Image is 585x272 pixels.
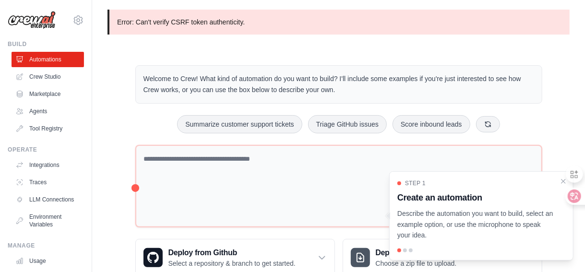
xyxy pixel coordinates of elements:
[12,52,84,67] a: Automations
[143,73,534,95] p: Welcome to Crew! What kind of automation do you want to build? I'll include some examples if you'...
[405,179,426,187] span: Step 1
[393,115,470,133] button: Score inbound leads
[397,191,554,204] h3: Create an automation
[8,146,84,154] div: Operate
[12,69,84,84] a: Crew Studio
[12,121,84,136] a: Tool Registry
[12,192,84,207] a: LLM Connections
[376,247,457,259] h3: Deploy from zip file
[107,10,570,35] p: Error: Can't verify CSRF token authenticity.
[12,104,84,119] a: Agents
[397,208,554,241] p: Describe the automation you want to build, select an example option, or use the microphone to spe...
[168,247,296,259] h3: Deploy from Github
[12,157,84,173] a: Integrations
[12,86,84,102] a: Marketplace
[8,40,84,48] div: Build
[12,175,84,190] a: Traces
[168,259,296,268] p: Select a repository & branch to get started.
[560,177,567,185] button: Close walkthrough
[12,253,84,269] a: Usage
[177,115,302,133] button: Summarize customer support tickets
[8,11,56,29] img: Logo
[308,115,387,133] button: Triage GitHub issues
[376,259,457,268] p: Choose a zip file to upload.
[537,226,585,272] iframe: Chat Widget
[8,242,84,249] div: Manage
[12,209,84,232] a: Environment Variables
